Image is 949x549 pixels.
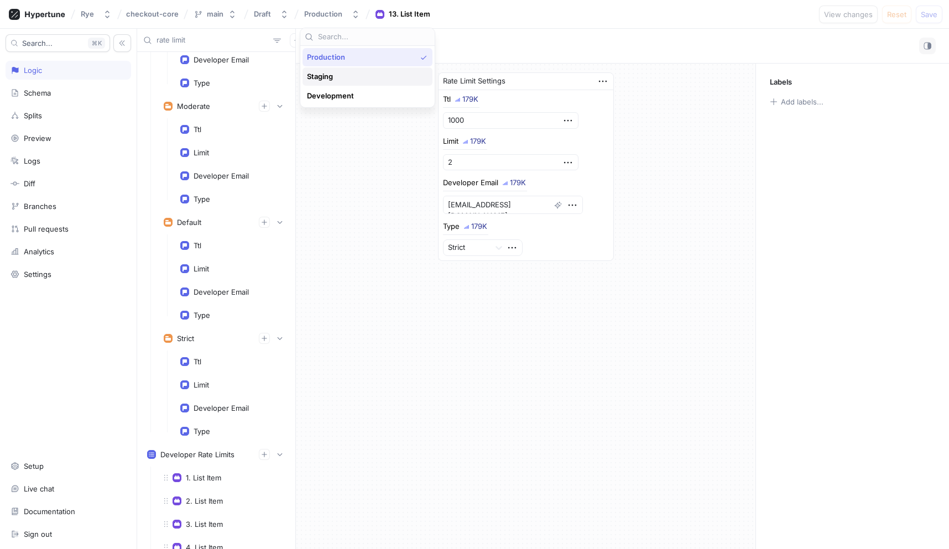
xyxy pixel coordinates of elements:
textarea: [EMAIL_ADDRESS][DOMAIN_NAME] [443,196,583,214]
span: Reset [887,11,906,18]
div: Limit [194,264,209,273]
div: Draft [254,9,271,19]
span: Staging [307,72,333,81]
div: Rate Limit Settings [443,76,505,87]
button: Reset [882,6,911,23]
div: K [88,38,105,49]
div: Developer Rate Limits [160,450,234,459]
input: Enter number here [443,154,578,171]
p: Labels [770,77,792,86]
div: Diff [24,179,35,188]
div: 179K [510,179,526,186]
div: 179K [462,96,478,103]
button: main [189,5,241,23]
button: Production [300,5,364,23]
div: Developer Email [194,171,249,180]
div: Type [194,195,210,203]
div: Moderate [177,102,210,111]
div: Ttl [194,241,201,250]
div: Live chat [24,484,54,493]
div: 2. List Item [186,496,223,505]
div: Type [194,311,210,320]
div: Branches [24,202,56,211]
div: 179K [471,223,487,230]
div: 13. List Item [389,9,430,20]
input: Enter number here [443,112,578,129]
div: Analytics [24,247,54,256]
button: Search...K [6,34,110,52]
div: Developer Email [194,404,249,412]
div: Developer Email [194,55,249,64]
span: Save [921,11,937,18]
button: Draft [249,5,293,23]
div: Strict [177,334,194,343]
div: Logs [24,156,40,165]
div: Settings [24,270,51,279]
div: Developer Email [194,287,249,296]
div: Limit [194,380,209,389]
a: Documentation [6,502,131,521]
button: Rye [76,5,116,23]
span: View changes [824,11,873,18]
div: Ttl [194,357,201,366]
div: Type [194,427,210,436]
button: Add labels... [766,95,827,109]
input: Search... [157,35,269,46]
div: 3. List Item [186,520,223,529]
div: Ttl [443,96,451,103]
div: Documentation [24,507,75,516]
div: main [207,9,223,19]
div: Pull requests [24,224,69,233]
div: Developer Email [443,179,498,186]
span: Development [307,91,354,101]
div: Default [177,218,201,227]
div: Type [443,223,460,230]
span: Production [307,53,345,62]
div: 179K [470,138,486,145]
div: Logic [24,66,42,75]
div: Rye [81,9,94,19]
div: Sign out [24,530,52,538]
div: Production [304,9,342,19]
button: View changes [819,6,878,23]
div: Ttl [194,125,201,134]
div: 1. List Item [186,473,221,482]
div: Schema [24,88,51,97]
span: checkout-core [126,10,179,18]
div: Preview [24,134,51,143]
span: Search... [22,40,53,46]
button: Save [916,6,942,23]
div: Limit [194,148,209,157]
div: Setup [24,462,44,470]
div: Limit [443,138,458,145]
div: Type [194,79,210,87]
input: Search... [318,32,430,43]
div: Splits [24,111,42,120]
